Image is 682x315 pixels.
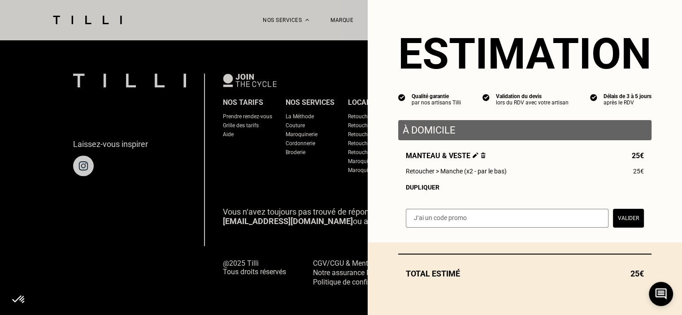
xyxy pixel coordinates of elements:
[481,152,486,158] img: Supprimer
[604,99,652,106] div: après le RDV
[482,93,490,101] img: icon list info
[403,125,647,136] p: À domicile
[630,269,644,278] span: 25€
[398,93,405,101] img: icon list info
[406,184,644,191] div: Dupliquer
[613,209,644,228] button: Valider
[406,209,608,228] input: J‘ai un code promo
[398,29,652,79] section: Estimation
[473,152,478,158] img: Éditer
[398,269,652,278] div: Total estimé
[412,99,461,106] div: par nos artisans Tilli
[632,151,644,160] span: 25€
[406,151,486,160] span: Manteau & veste
[496,99,569,106] div: lors du RDV avec votre artisan
[604,93,652,99] div: Délais de 3 à 5 jours
[412,93,461,99] div: Qualité garantie
[590,93,597,101] img: icon list info
[406,168,507,175] span: Retoucher > Manche (x2 - par le bas)
[496,93,569,99] div: Validation du devis
[633,168,644,175] span: 25€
